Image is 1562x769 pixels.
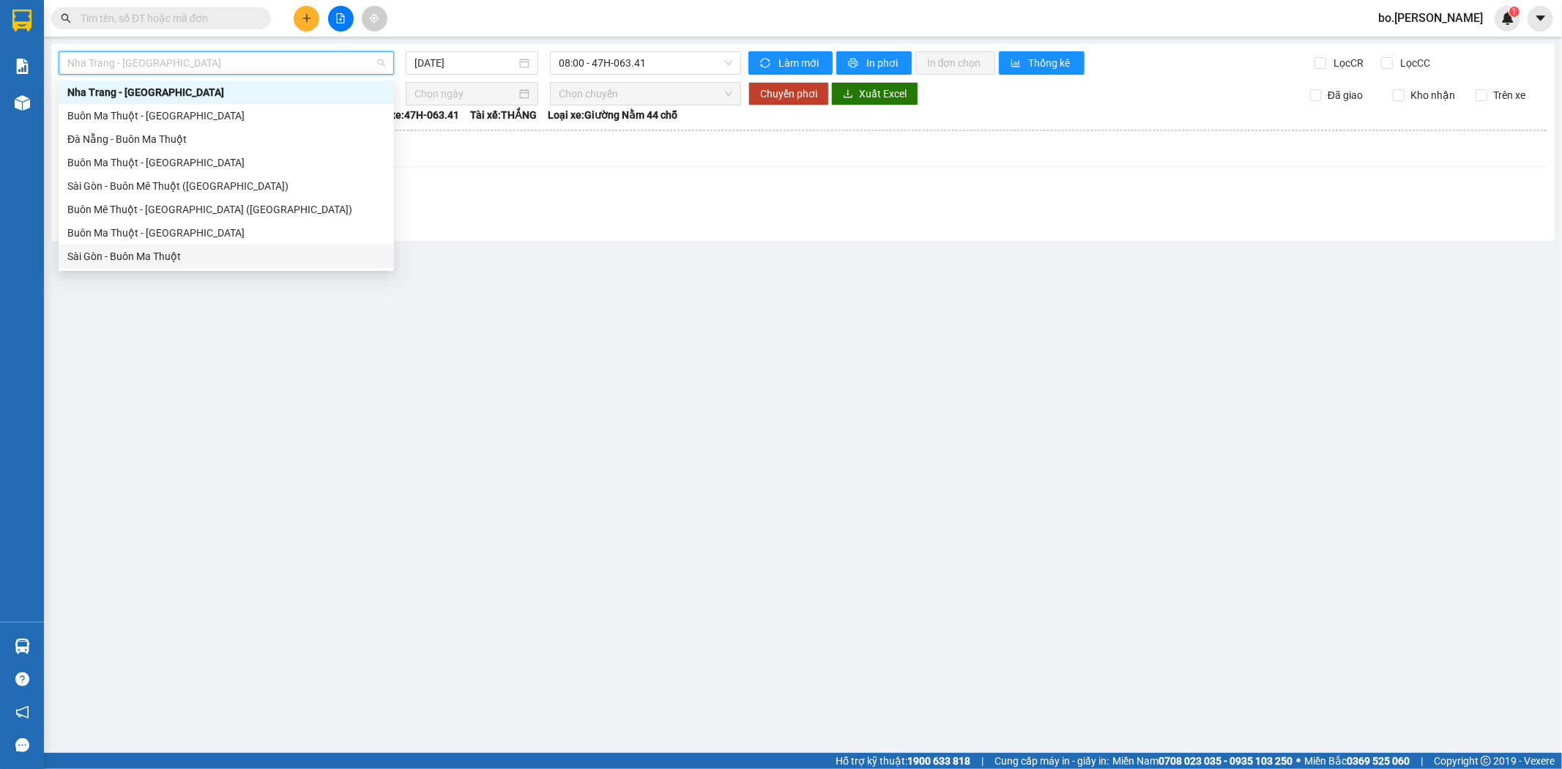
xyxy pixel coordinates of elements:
span: Số xe: 47H-063.41 [376,107,459,123]
button: bar-chartThống kê [999,51,1085,75]
span: Cung cấp máy in - giấy in: [994,753,1109,769]
span: printer [848,58,860,70]
div: Sài Gòn - Buôn Ma Thuột [67,248,385,264]
img: logo-vxr [12,10,31,31]
div: Nha Trang - Buôn Ma Thuột [59,81,394,104]
span: Lọc CR [1328,55,1366,71]
div: Sài Gòn - Buôn Mê Thuột (Hàng Hóa) [59,174,394,198]
button: file-add [328,6,354,31]
sup: 1 [1509,7,1520,17]
span: file-add [335,13,346,23]
input: Chọn ngày [414,86,516,102]
span: message [15,738,29,752]
button: syncLàm mới [748,51,833,75]
span: bar-chart [1011,58,1023,70]
span: Miền Bắc [1304,753,1410,769]
div: Buôn Mê Thuột - Sài Gòn (Hàng Hóa) [59,198,394,221]
div: Đà Nẵng - Buôn Ma Thuột [67,131,385,147]
span: question-circle [15,672,29,686]
img: icon-new-feature [1501,12,1514,25]
strong: 1900 633 818 [907,755,970,767]
button: aim [362,6,387,31]
img: warehouse-icon [15,639,30,654]
span: | [1421,753,1423,769]
div: Buôn Ma Thuột - Đà Nẵng [59,151,394,174]
div: Buôn Ma Thuột - Sài Gòn [59,221,394,245]
div: Đà Nẵng - Buôn Ma Thuột [59,127,394,151]
span: caret-down [1534,12,1547,25]
button: plus [294,6,319,31]
div: Sài Gòn - Buôn Ma Thuột [59,245,394,268]
span: Chọn chuyến [559,83,732,105]
div: Buôn Ma Thuột - [GEOGRAPHIC_DATA] [67,155,385,171]
input: 12/08/2025 [414,55,516,71]
div: Buôn Ma Thuột - [GEOGRAPHIC_DATA] [67,108,385,124]
span: Nha Trang - Buôn Ma Thuột [67,52,385,74]
span: Hỗ trợ kỹ thuật: [836,753,970,769]
span: Miền Nam [1112,753,1293,769]
span: Đã giao [1322,87,1369,103]
strong: 0708 023 035 - 0935 103 250 [1159,755,1293,767]
button: printerIn phơi [836,51,912,75]
span: copyright [1481,756,1491,766]
button: caret-down [1528,6,1553,31]
button: Chuyển phơi [748,82,829,105]
span: | [981,753,983,769]
strong: 0369 525 060 [1347,755,1410,767]
span: search [61,13,71,23]
div: Buôn Ma Thuột - [GEOGRAPHIC_DATA] [67,225,385,241]
span: Thống kê [1029,55,1073,71]
span: Làm mới [778,55,821,71]
span: 1 [1511,7,1517,17]
input: Tìm tên, số ĐT hoặc mã đơn [81,10,253,26]
button: downloadXuất Excel [831,82,918,105]
span: sync [760,58,773,70]
span: Trên xe [1487,87,1531,103]
span: aim [369,13,379,23]
span: Tài xế: THẮNG [470,107,537,123]
span: In phơi [866,55,900,71]
img: solution-icon [15,59,30,74]
span: Lọc CC [1395,55,1433,71]
span: ⚪️ [1296,758,1301,764]
div: Sài Gòn - Buôn Mê Thuột ([GEOGRAPHIC_DATA]) [67,178,385,194]
img: warehouse-icon [15,95,30,111]
span: 08:00 - 47H-063.41 [559,52,732,74]
span: Kho nhận [1405,87,1461,103]
span: bo.[PERSON_NAME] [1366,9,1495,27]
div: Nha Trang - [GEOGRAPHIC_DATA] [67,84,385,100]
span: Loại xe: Giường Nằm 44 chỗ [548,107,677,123]
span: plus [302,13,312,23]
div: Buôn Mê Thuột - [GEOGRAPHIC_DATA] ([GEOGRAPHIC_DATA]) [67,201,385,218]
div: Buôn Ma Thuột - Nha Trang [59,104,394,127]
span: notification [15,705,29,719]
button: In đơn chọn [915,51,995,75]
